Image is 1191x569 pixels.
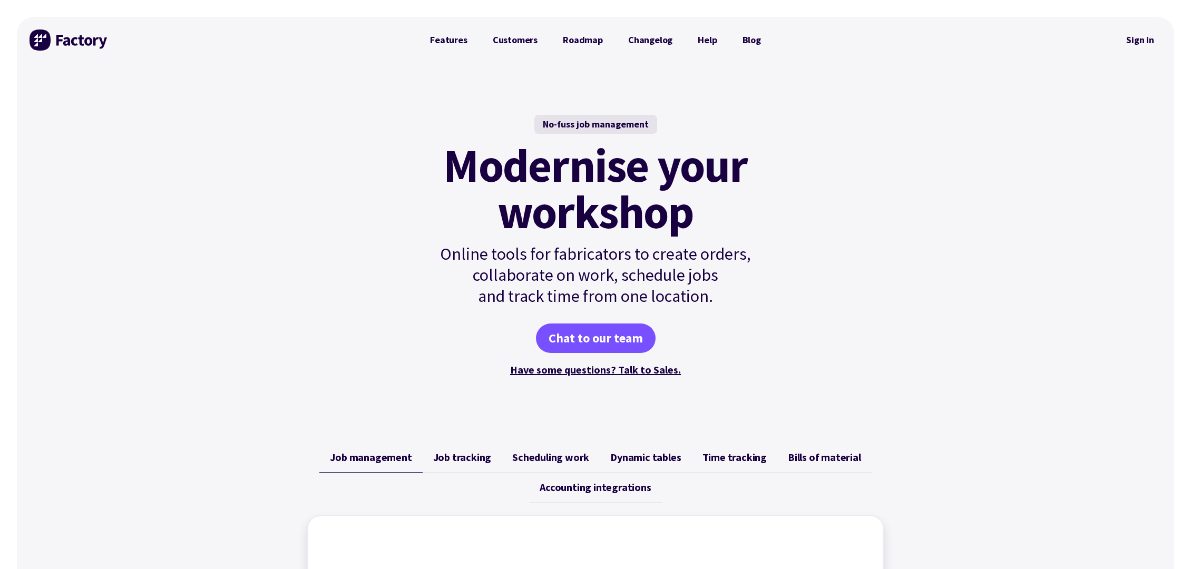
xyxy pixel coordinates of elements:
a: Chat to our team [536,323,656,353]
a: Changelog [616,30,685,51]
span: Dynamic tables [610,451,681,464]
a: Sign in [1119,28,1161,52]
span: Bills of material [788,451,861,464]
p: Online tools for fabricators to create orders, collaborate on work, schedule jobs and track time ... [417,243,774,307]
a: Blog [730,30,774,51]
nav: Primary Navigation [417,30,774,51]
mark: Modernise your workshop [443,142,747,235]
a: Customers [480,30,550,51]
span: Time tracking [702,451,767,464]
a: Features [417,30,480,51]
iframe: Chat Widget [1138,518,1191,569]
a: Roadmap [550,30,616,51]
span: Job tracking [433,451,492,464]
img: Factory [30,30,109,51]
span: Accounting integrations [540,481,651,494]
span: Job management [330,451,412,464]
nav: Secondary Navigation [1119,28,1161,52]
div: No-fuss job management [534,115,657,134]
span: Scheduling work [512,451,589,464]
a: Have some questions? Talk to Sales. [510,363,681,376]
a: Help [685,30,729,51]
